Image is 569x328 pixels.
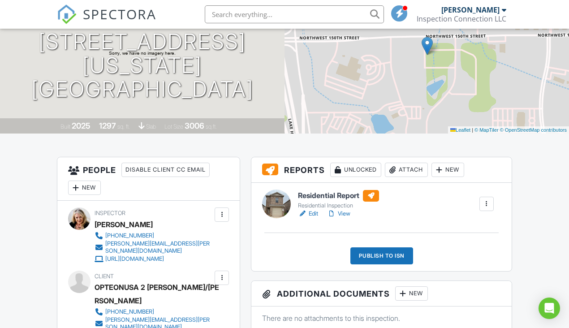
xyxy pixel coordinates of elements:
a: [PHONE_NUMBER] [95,231,212,240]
div: Inspection Connection LLC [417,14,506,23]
div: [PERSON_NAME] [95,218,153,231]
a: © MapTiler [474,127,499,133]
h1: [STREET_ADDRESS] [US_STATE][GEOGRAPHIC_DATA] [14,30,270,101]
p: There are no attachments to this inspection. [262,313,501,323]
span: slab [146,123,156,130]
div: [URL][DOMAIN_NAME] [105,255,164,263]
img: Marker [422,37,433,55]
span: SPECTORA [83,4,156,23]
span: Lot Size [164,123,183,130]
div: New [395,286,428,301]
h3: Reports [251,157,512,183]
span: Inspector [95,210,125,216]
a: [URL][DOMAIN_NAME] [95,255,212,263]
a: View [327,209,350,218]
div: [PERSON_NAME][EMAIL_ADDRESS][PERSON_NAME][DOMAIN_NAME] [105,240,212,255]
div: New [68,181,101,195]
img: The Best Home Inspection Software - Spectora [57,4,77,24]
a: Residential Report Residential Inspection [298,190,379,210]
span: sq.ft. [206,123,217,130]
span: | [472,127,473,133]
div: [PERSON_NAME] [441,5,500,14]
a: Edit [298,209,318,218]
a: © OpenStreetMap contributors [500,127,567,133]
h3: Additional Documents [251,281,512,306]
a: [PERSON_NAME][EMAIL_ADDRESS][PERSON_NAME][DOMAIN_NAME] [95,240,212,255]
div: 1297 [99,121,116,130]
span: sq. ft. [117,123,130,130]
input: Search everything... [205,5,384,23]
div: OPTEONUSA 2 [PERSON_NAME]/[PERSON_NAME] [95,281,220,307]
div: Attach [385,163,428,177]
div: [PHONE_NUMBER] [105,308,154,315]
a: [PHONE_NUMBER] [95,307,212,316]
div: Residential Inspection [298,202,379,209]
h6: Residential Report [298,190,379,202]
div: 2025 [72,121,91,130]
span: Built [60,123,70,130]
div: Disable Client CC Email [121,163,210,177]
div: Unlocked [330,163,381,177]
div: Publish to ISN [350,247,413,264]
div: 3006 [185,121,204,130]
div: [PHONE_NUMBER] [105,232,154,239]
div: New [431,163,464,177]
a: SPECTORA [57,12,156,31]
a: Leaflet [450,127,470,133]
div: Open Intercom Messenger [539,298,560,319]
span: Client [95,273,114,280]
h3: People [57,157,240,201]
